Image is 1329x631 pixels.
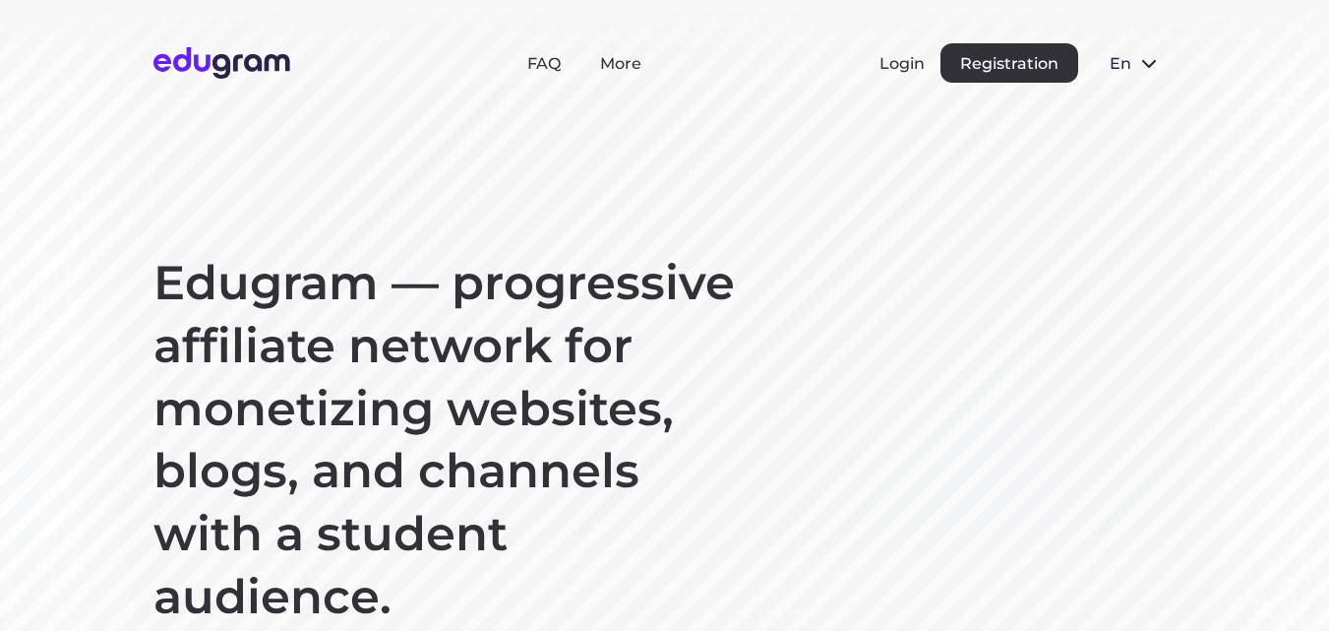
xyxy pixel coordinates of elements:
[153,252,744,629] h1: Edugram — progressive affiliate network for monetizing websites, blogs, and channels with a stude...
[940,43,1078,83] button: Registration
[153,47,290,79] img: Edugram Logo
[600,54,641,73] a: More
[1110,54,1129,73] span: en
[1094,43,1177,83] button: en
[879,54,925,73] button: Login
[527,54,561,73] a: FAQ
